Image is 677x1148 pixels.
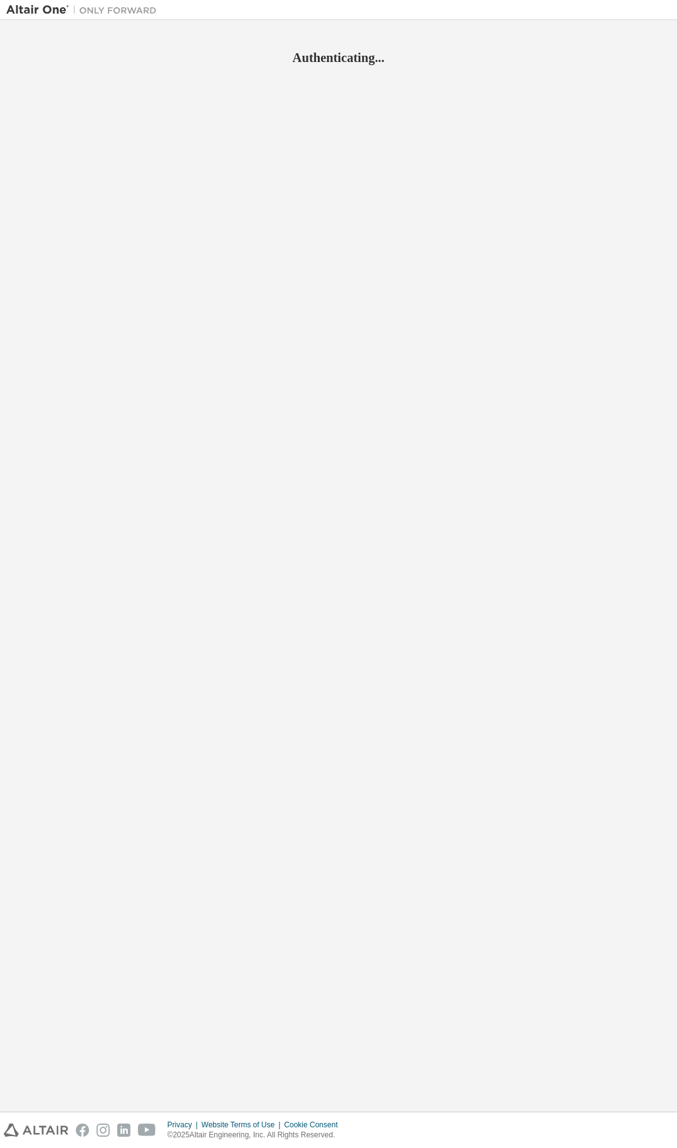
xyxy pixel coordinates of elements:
div: Cookie Consent [284,1120,345,1130]
img: instagram.svg [97,1124,110,1137]
img: facebook.svg [76,1124,89,1137]
div: Website Terms of Use [201,1120,284,1130]
img: altair_logo.svg [4,1124,68,1137]
h2: Authenticating... [6,49,671,66]
img: youtube.svg [138,1124,156,1137]
p: © 2025 Altair Engineering, Inc. All Rights Reserved. [167,1130,345,1140]
img: linkedin.svg [117,1124,130,1137]
img: Altair One [6,4,163,16]
div: Privacy [167,1120,201,1130]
